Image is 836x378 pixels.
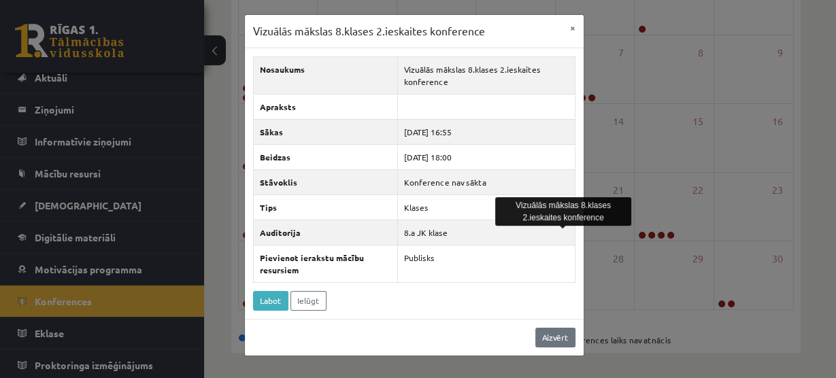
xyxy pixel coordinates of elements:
[253,94,397,119] th: Apraksts
[253,119,397,144] th: Sākas
[253,194,397,220] th: Tips
[535,328,575,347] a: Aizvērt
[397,169,575,194] td: Konference nav sākta
[397,119,575,144] td: [DATE] 16:55
[290,291,327,311] a: Ielūgt
[253,169,397,194] th: Stāvoklis
[253,245,397,282] th: Pievienot ierakstu mācību resursiem
[495,197,631,226] div: Vizuālās mākslas 8.klases 2.ieskaites konference
[562,15,584,41] button: ×
[397,144,575,169] td: [DATE] 18:00
[253,291,288,311] a: Labot
[397,56,575,94] td: Vizuālās mākslas 8.klases 2.ieskaites konference
[397,245,575,282] td: Publisks
[253,23,485,39] h3: Vizuālās mākslas 8.klases 2.ieskaites konference
[397,194,575,220] td: Klases
[397,220,575,245] td: 8.a JK klase
[253,144,397,169] th: Beidzas
[253,220,397,245] th: Auditorija
[253,56,397,94] th: Nosaukums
